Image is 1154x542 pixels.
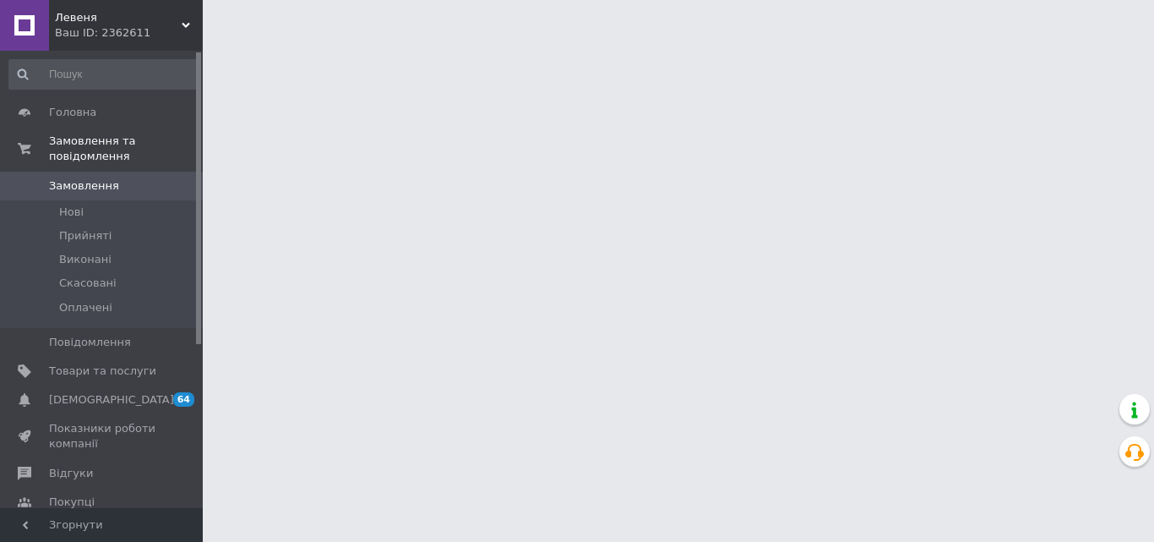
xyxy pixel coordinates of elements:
[59,252,112,267] span: Виконані
[49,335,131,350] span: Повідомлення
[55,10,182,25] span: Левеня
[59,276,117,291] span: Скасовані
[49,178,119,194] span: Замовлення
[173,392,194,407] span: 64
[55,25,203,41] div: Ваш ID: 2362611
[49,466,93,481] span: Відгуки
[59,228,112,244] span: Прийняті
[59,205,84,220] span: Нові
[49,421,156,452] span: Показники роботи компанії
[59,300,112,315] span: Оплачені
[49,392,174,408] span: [DEMOGRAPHIC_DATA]
[8,59,199,90] input: Пошук
[49,364,156,379] span: Товари та послуги
[49,134,203,164] span: Замовлення та повідомлення
[49,495,95,510] span: Покупці
[49,105,96,120] span: Головна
